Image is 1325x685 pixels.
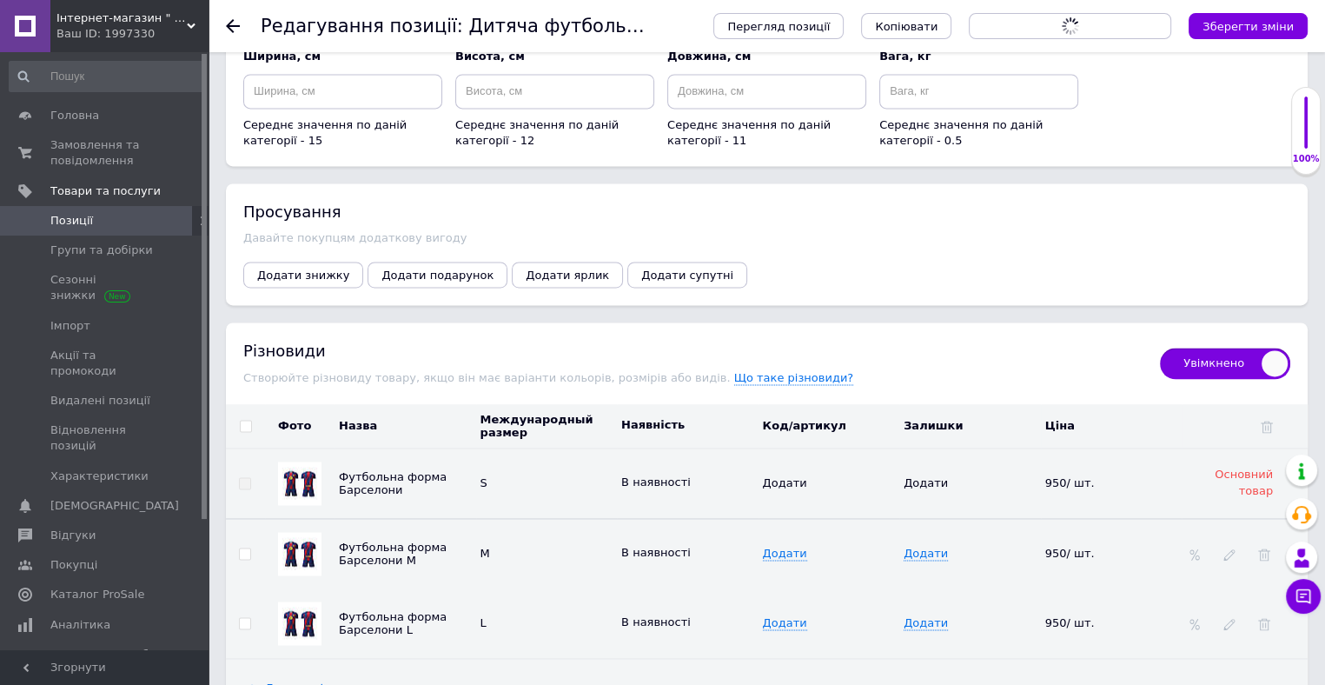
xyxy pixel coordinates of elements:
[1292,153,1320,165] div: 100%
[17,17,366,71] p: Футбольна форма Барселони виконана з текстурованого поліестера, з тезнологією по виведенню вологи...
[261,16,883,37] h1: Редагування позиції: Дитяча футбольна форма Барселони Ямал
[50,108,99,123] span: Головна
[17,196,366,249] p: Якісна тканина забезпечує хорошу ветиляію тіла та комфортне носіння. Прання при температурі 30-40...
[339,541,447,567] span: Футбольна форма Барселони M
[368,262,507,288] button: Додати подарунок
[50,528,96,543] span: Відгуки
[1041,449,1183,519] td: Дані основного товару
[50,647,161,678] span: Інструменти веб-майстра та SEO
[50,183,161,199] span: Товари та послуги
[243,50,321,63] span: Ширина, см
[243,340,1143,362] div: Різновиди
[1045,547,1095,560] span: 950/ шт.
[9,61,205,92] input: Пошук
[879,74,1078,109] input: Вага, кг
[763,616,807,630] span: Додати
[759,449,900,519] td: Дані основного товару
[899,404,1041,449] th: Залишки
[617,404,759,449] th: Наявність
[226,19,240,33] div: Повернутися назад
[455,74,654,109] input: Висота, см
[1215,468,1273,496] span: Основний товар
[667,50,751,63] span: Довжина, см
[526,269,609,282] span: Додати ярлик
[455,117,654,149] div: Середнє значення по даній категорії - 12
[904,547,948,561] span: Додати
[667,74,866,109] input: Довжина, см
[339,470,447,496] span: Футбольна форма Барселони
[243,231,1290,244] div: Давайте покупцям додаткову вигоду
[50,393,150,409] span: Видалені позиції
[904,616,948,630] span: Додати
[627,262,747,288] button: Додати супутні
[50,243,153,258] span: Групи та добірки
[50,422,161,454] span: Відновлення позицій
[759,404,900,449] th: Код/артикул
[50,617,110,633] span: Аналітика
[1286,579,1321,614] button: Чат з покупцем
[1041,404,1183,449] th: Ціна
[243,74,442,109] input: Ширина, см
[763,476,807,489] span: Додати
[50,318,90,334] span: Імпорт
[763,547,807,561] span: Додати
[617,449,759,519] td: Дані основного товару
[480,476,487,489] span: S
[1189,13,1308,39] button: Зберегти зміни
[50,272,161,303] span: Сезонні знижки
[734,371,854,385] span: Що таке різновиди?
[727,20,830,33] span: Перегляд позиції
[243,201,1290,223] div: Просування
[667,117,866,149] div: Середнє значення по даній категорії - 11
[50,587,144,602] span: Каталог ProSale
[335,404,476,449] th: Назва
[621,546,691,559] span: В наявності
[621,615,691,628] span: В наявності
[339,610,447,636] span: Футбольна форма Барселони L
[56,10,187,26] span: Інтернет-магазин " Sport Line
[265,404,335,449] th: Фото
[1045,476,1095,489] span: 950/ шт.
[879,50,931,63] span: Вага, кг
[381,269,494,282] span: Додати подарунок
[1045,616,1095,629] span: 950/ шт.
[50,557,97,573] span: Покупці
[243,371,734,384] span: Створюйте різновиду товару, якщо він має варіанти кольорів, розмірів або видів.
[50,213,93,229] span: Позиції
[1160,348,1290,379] span: Увімкнено
[621,476,691,489] span: В наявності
[17,83,366,119] p: Підходить для вболівальників та як футбольне екіпірування для тренувань та змагань.
[50,348,161,379] span: Акції та промокоди
[904,476,948,489] span: Дані основного товару
[480,547,490,560] span: M
[243,262,363,288] button: Додати знижку
[17,17,366,250] body: Редактор, 7693B556-F407-40C2-85FB-604A5F99DA8D
[50,469,149,484] span: Характеристики
[480,413,593,439] span: Международный размер
[56,26,209,42] div: Ваш ID: 1997330
[17,17,366,198] body: Редактор, BC835045-EE77-47F9-AA45-2876AE4F954C
[480,616,487,629] span: L
[50,498,179,514] span: [DEMOGRAPHIC_DATA]
[1202,20,1294,33] i: Зберегти зміни
[713,13,844,39] button: Перегляд позиції
[455,50,525,63] span: Висота, см
[476,449,618,519] td: Дані основного товару
[641,269,733,282] span: Додати супутні
[861,13,951,39] button: Копіювати
[257,269,349,282] span: Додати знижку
[17,130,366,184] p: Матеріал довговічний, стійкий до частого прання та інтенсивного використання, зберігає максимальн...
[512,262,623,288] button: Додати ярлик
[243,117,442,149] div: Середнє значення по даній категорії - 15
[875,20,937,33] span: Копіювати
[50,137,161,169] span: Замовлення та повідомлення
[879,117,1078,149] div: Середнє значення по даній категорії - 0.5
[1291,87,1321,175] div: 100% Якість заповнення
